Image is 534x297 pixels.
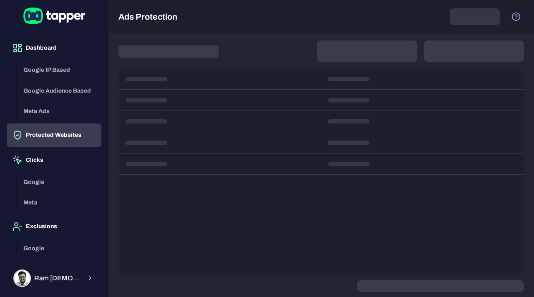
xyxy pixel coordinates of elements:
button: Protected Websites [7,123,101,147]
img: Ram Krishna [14,270,30,286]
a: Dashboard [7,44,101,51]
span: Ram [DEMOGRAPHIC_DATA] [34,274,82,282]
button: Ram KrishnaRam [DEMOGRAPHIC_DATA] [7,266,101,290]
a: Exclusions [7,222,101,229]
a: Protected Websites [7,131,101,138]
h5: Ads Protection [118,12,177,22]
button: Exclusions [7,215,101,238]
button: Dashboard [7,36,101,60]
a: Clicks [7,156,101,163]
button: Clicks [7,148,101,172]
